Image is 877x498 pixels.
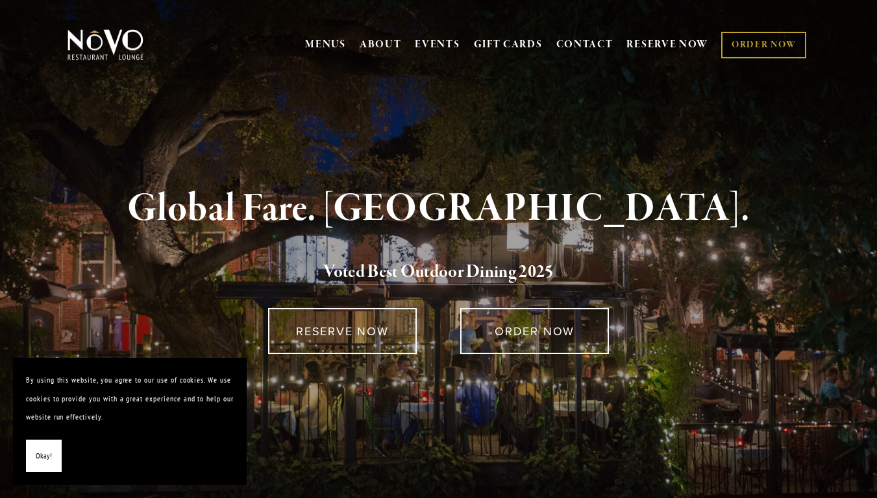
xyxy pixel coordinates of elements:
[268,308,417,354] a: RESERVE NOW
[13,358,247,485] section: Cookie banner
[415,38,460,51] a: EVENTS
[65,29,146,61] img: Novo Restaurant &amp; Lounge
[721,32,806,58] a: ORDER NOW
[460,308,609,354] a: ORDER NOW
[127,184,750,233] strong: Global Fare. [GEOGRAPHIC_DATA].
[26,440,62,473] button: Okay!
[556,32,613,57] a: CONTACT
[26,371,234,427] p: By using this website, you agree to our use of cookies. We use cookies to provide you with a grea...
[474,32,543,57] a: GIFT CARDS
[626,32,708,57] a: RESERVE NOW
[360,38,402,51] a: ABOUT
[305,38,346,51] a: MENUS
[323,261,545,285] a: Voted Best Outdoor Dining 202
[36,447,52,466] span: Okay!
[88,259,790,286] h2: 5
